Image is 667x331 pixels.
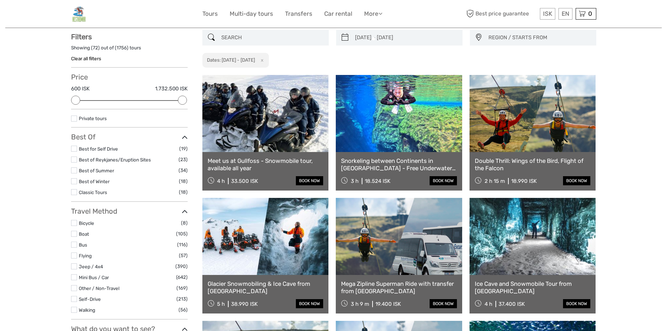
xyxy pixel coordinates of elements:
span: Best price guarantee [465,8,538,20]
span: (34) [179,166,188,174]
a: book now [563,176,590,185]
button: Open LiveChat chat widget [81,11,89,19]
a: book now [296,176,323,185]
a: Bus [79,242,87,248]
div: 18.990 ISK [511,178,537,184]
strong: Filters [71,33,92,41]
span: (169) [176,284,188,292]
span: (213) [176,295,188,303]
span: 5 h [217,301,225,307]
a: Flying [79,253,92,258]
div: 38.990 ISK [231,301,258,307]
a: Best for Self Drive [79,146,118,152]
h3: Best Of [71,133,188,141]
div: EN [558,8,572,20]
a: Self-Drive [79,296,101,302]
a: Multi-day tours [230,9,273,19]
a: Walking [79,307,95,313]
a: Private tours [79,116,107,121]
a: Bicycle [79,220,94,226]
div: 37.400 ISK [499,301,525,307]
span: 0 [587,10,593,17]
span: 4 h [217,178,225,184]
img: General Info: [71,5,86,22]
span: 3 h [351,178,359,184]
a: Tours [202,9,218,19]
a: Glacier Snowmobiling & Ice Cave from [GEOGRAPHIC_DATA] [208,280,324,295]
span: (390) [175,262,188,270]
a: Mega Zipline Superman Ride with transfer from [GEOGRAPHIC_DATA] [341,280,457,295]
a: book now [430,299,457,308]
a: Classic Tours [79,189,107,195]
a: More [364,9,382,19]
div: 19.400 ISK [375,301,401,307]
span: ISK [543,10,552,17]
input: SELECT DATES [352,32,459,44]
a: Best of Winter [79,179,110,184]
a: Meet us at Gullfoss - Snowmobile tour, available all year [208,157,324,172]
p: We're away right now. Please check back later! [10,12,79,18]
span: (8) [181,219,188,227]
a: book now [296,299,323,308]
span: (23) [179,156,188,164]
span: (642) [176,273,188,281]
a: Ice Cave and Snowmobile Tour from [GEOGRAPHIC_DATA] [475,280,591,295]
div: Showing ( ) out of ( ) tours [71,44,188,55]
a: book now [563,299,590,308]
a: Jeep / 4x4 [79,264,103,269]
button: REGION / STARTS FROM [485,32,593,43]
span: 4 h [485,301,492,307]
span: (116) [177,241,188,249]
span: (56) [179,306,188,314]
a: Car rental [324,9,352,19]
a: Mini Bus / Car [79,275,109,280]
span: (18) [179,188,188,196]
span: 2 h 15 m [485,178,505,184]
a: Double Thrill: Wings of the Bird, Flight of the Falcon [475,157,591,172]
a: Snorkeling between Continents in [GEOGRAPHIC_DATA] - Free Underwater Photos [341,157,457,172]
a: Clear all filters [71,56,101,61]
span: (18) [179,177,188,185]
h2: Dates: [DATE] - [DATE] [207,57,255,63]
h3: Price [71,73,188,81]
button: x [256,56,265,64]
label: 1756 [117,44,127,51]
span: (57) [179,251,188,260]
a: book now [430,176,457,185]
a: Best of Summer [79,168,114,173]
a: Other / Non-Travel [79,285,119,291]
label: 1.732.500 ISK [155,85,188,92]
span: (105) [176,230,188,238]
label: 600 ISK [71,85,90,92]
div: 18.524 ISK [365,178,390,184]
a: Transfers [285,9,312,19]
input: SEARCH [218,32,325,44]
div: 33.500 ISK [231,178,258,184]
h3: Travel Method [71,207,188,215]
span: 3 h 9 m [351,301,369,307]
span: (19) [179,145,188,153]
a: Boat [79,231,89,237]
label: 72 [93,44,98,51]
a: Best of Reykjanes/Eruption Sites [79,157,151,163]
